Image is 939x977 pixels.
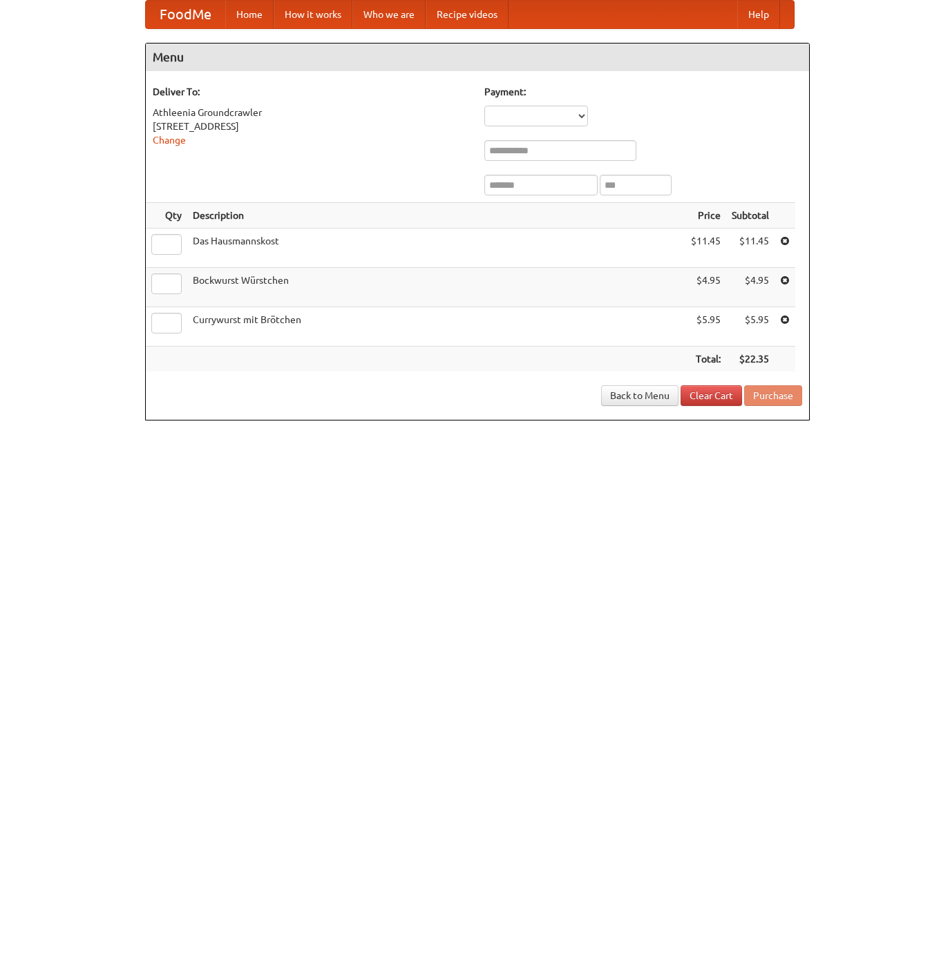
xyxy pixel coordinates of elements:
[274,1,352,28] a: How it works
[187,307,685,347] td: Currywurst mit Brötchen
[153,85,471,99] h5: Deliver To:
[153,106,471,119] div: Athleenia Groundcrawler
[146,43,809,71] h4: Menu
[187,203,685,229] th: Description
[153,119,471,133] div: [STREET_ADDRESS]
[685,268,726,307] td: $4.95
[737,1,780,28] a: Help
[352,1,426,28] a: Who we are
[153,135,186,146] a: Change
[146,203,187,229] th: Qty
[685,229,726,268] td: $11.45
[685,307,726,347] td: $5.95
[685,347,726,372] th: Total:
[681,385,742,406] a: Clear Cart
[484,85,802,99] h5: Payment:
[726,307,775,347] td: $5.95
[225,1,274,28] a: Home
[601,385,679,406] a: Back to Menu
[685,203,726,229] th: Price
[187,268,685,307] td: Bockwurst Würstchen
[146,1,225,28] a: FoodMe
[187,229,685,268] td: Das Hausmannskost
[726,203,775,229] th: Subtotal
[744,385,802,406] button: Purchase
[426,1,509,28] a: Recipe videos
[726,268,775,307] td: $4.95
[726,229,775,268] td: $11.45
[726,347,775,372] th: $22.35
